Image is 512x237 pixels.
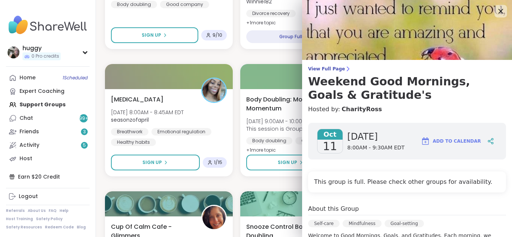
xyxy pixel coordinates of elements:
a: Activity5 [6,139,90,152]
span: 3 [83,129,86,135]
span: Sign Up [142,159,162,166]
a: Chat99+ [6,112,90,125]
div: Mindfulness [343,220,382,227]
a: Referrals [6,208,25,213]
div: Emotional regulation [151,128,211,136]
h3: Weekend Good Mornings, Goals & Gratitude's [308,75,506,102]
img: seasonzofapril [202,79,226,102]
div: Breathwork [111,128,148,136]
a: Safety Resources [6,225,42,230]
a: Expert Coaching [6,85,90,98]
h4: Hosted by: [308,105,506,114]
button: Sign Up [111,155,200,170]
span: 1 / 15 [214,159,222,165]
span: Body Doubling: Morning Momentum [246,95,328,113]
a: Home1Scheduled [6,71,90,85]
span: [DATE] 8:00AM - 8:45AM EDT [111,109,184,116]
a: FAQ [49,208,57,213]
div: Home [19,74,36,82]
div: Good company [160,1,209,8]
span: [MEDICAL_DATA] [111,95,163,104]
div: Goal-setting [385,220,424,227]
img: ShareWell Nav Logo [6,12,90,38]
img: ShareWell Logomark [421,137,430,146]
span: Sign Up [278,159,297,166]
div: Earn $20 Credit [6,170,90,183]
a: Safety Policy [36,216,63,222]
a: Host [6,152,90,165]
span: Oct [317,129,343,140]
div: Logout [19,193,38,200]
div: Activity [19,142,39,149]
button: Sign Up [246,155,335,170]
div: Chat [19,115,33,122]
h4: This group is full. Please check other groups for availability. [314,177,500,186]
div: Self-care [308,220,340,227]
h4: About this Group [308,204,359,213]
a: Help [60,208,69,213]
button: Add to Calendar [418,132,484,150]
div: Expert Coaching [19,88,64,95]
a: Host Training [6,216,33,222]
span: This session is Group-hosted [246,125,325,133]
a: View Full PageWeekend Good Mornings, Goals & Gratitude's [308,66,506,102]
div: huggy [22,44,61,52]
span: 0 Pro credits [31,53,59,60]
div: Body doubling [111,1,157,8]
a: CharityRoss [341,105,382,114]
b: seasonzofapril [111,116,149,124]
a: About Us [28,208,46,213]
span: 8:00AM - 9:30AM EDT [347,144,405,152]
div: Healthy habits [111,139,156,146]
span: 99 + [79,115,88,122]
span: Sign Up [142,32,161,39]
span: 11 [323,140,337,153]
span: 9 / 10 [213,32,222,38]
div: Friends [19,128,39,136]
button: Sign Up [111,27,198,43]
div: Host [19,155,32,162]
img: huggy [7,46,19,58]
a: Logout [6,190,90,203]
div: General mental health [295,137,359,145]
span: Add to Calendar [433,138,481,145]
div: Body doubling [246,137,292,145]
img: Allie_P [202,206,226,229]
div: Group Full [246,30,336,43]
span: 5 [83,142,86,149]
a: Friends3 [6,125,90,139]
div: Divorce recovery [246,10,296,17]
a: Blog [77,225,86,230]
span: [DATE] [347,131,405,143]
a: Redeem Code [45,225,74,230]
span: [DATE] 9:00AM - 10:00AM EDT [246,118,325,125]
span: 1 Scheduled [63,75,88,81]
span: View Full Page [308,66,506,72]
